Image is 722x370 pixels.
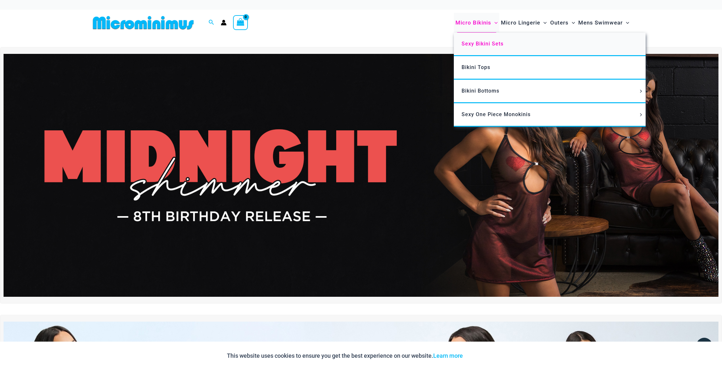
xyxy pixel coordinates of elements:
[233,15,248,30] a: View Shopping Cart, empty
[578,15,623,31] span: Mens Swimwear
[623,15,629,31] span: Menu Toggle
[468,348,495,364] button: Accept
[454,13,499,33] a: Micro BikinisMenu ToggleMenu Toggle
[569,15,575,31] span: Menu Toggle
[455,15,491,31] span: Micro Bikinis
[433,352,463,359] a: Learn more
[540,15,547,31] span: Menu Toggle
[453,12,632,34] nav: Site Navigation
[221,20,227,25] a: Account icon link
[454,56,646,80] a: Bikini Tops
[4,54,718,297] img: Midnight Shimmer Red Dress
[227,351,463,361] p: This website uses cookies to ensure you get the best experience on our website.
[638,113,645,116] span: Menu Toggle
[454,80,646,103] a: Bikini BottomsMenu ToggleMenu Toggle
[577,13,631,33] a: Mens SwimwearMenu ToggleMenu Toggle
[550,15,569,31] span: Outers
[499,13,548,33] a: Micro LingerieMenu ToggleMenu Toggle
[454,33,646,56] a: Sexy Bikini Sets
[454,103,646,127] a: Sexy One Piece MonokinisMenu ToggleMenu Toggle
[462,88,499,94] span: Bikini Bottoms
[638,90,645,93] span: Menu Toggle
[491,15,498,31] span: Menu Toggle
[549,13,577,33] a: OutersMenu ToggleMenu Toggle
[462,41,503,47] span: Sexy Bikini Sets
[462,111,531,117] span: Sexy One Piece Monokinis
[501,15,540,31] span: Micro Lingerie
[209,19,214,27] a: Search icon link
[90,15,196,30] img: MM SHOP LOGO FLAT
[462,64,490,70] span: Bikini Tops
